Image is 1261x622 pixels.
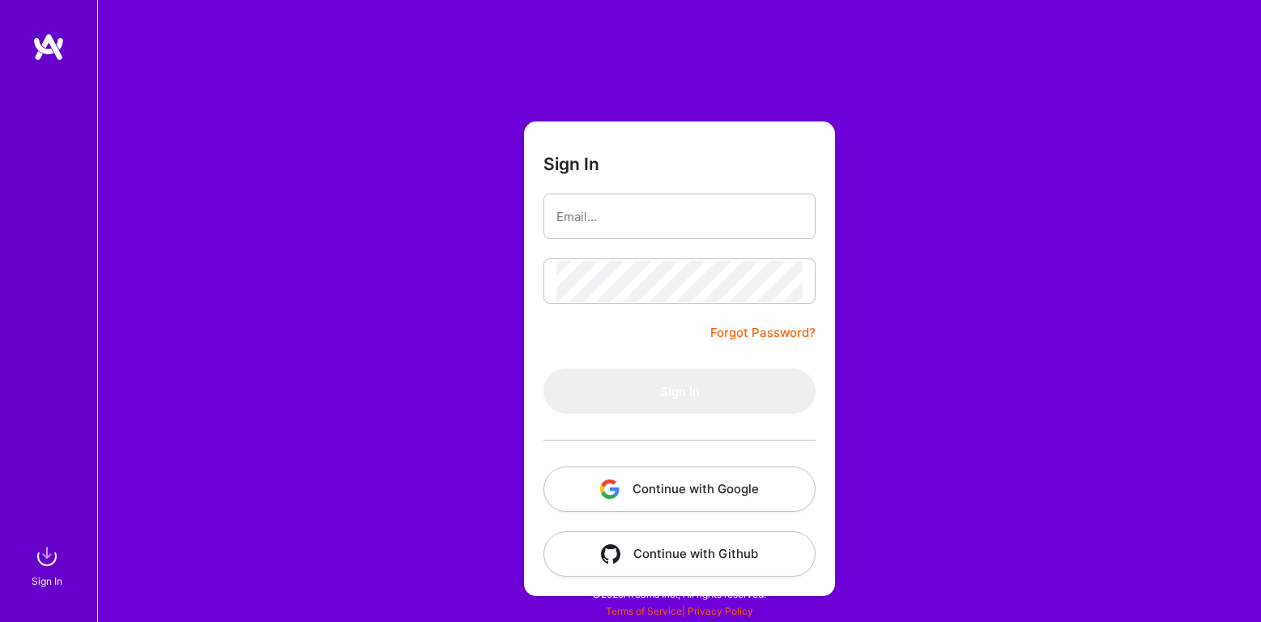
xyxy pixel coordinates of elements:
[97,573,1261,614] div: © 2025 ATeams Inc., All rights reserved.
[32,573,62,590] div: Sign In
[31,540,63,573] img: sign in
[606,605,753,617] span: |
[34,540,63,590] a: sign inSign In
[543,369,816,414] button: Sign In
[556,196,803,237] input: Email...
[543,466,816,512] button: Continue with Google
[601,544,620,564] img: icon
[543,531,816,577] button: Continue with Github
[600,479,620,499] img: icon
[710,323,816,343] a: Forgot Password?
[543,154,599,174] h3: Sign In
[32,32,65,62] img: logo
[688,605,753,617] a: Privacy Policy
[606,605,682,617] a: Terms of Service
